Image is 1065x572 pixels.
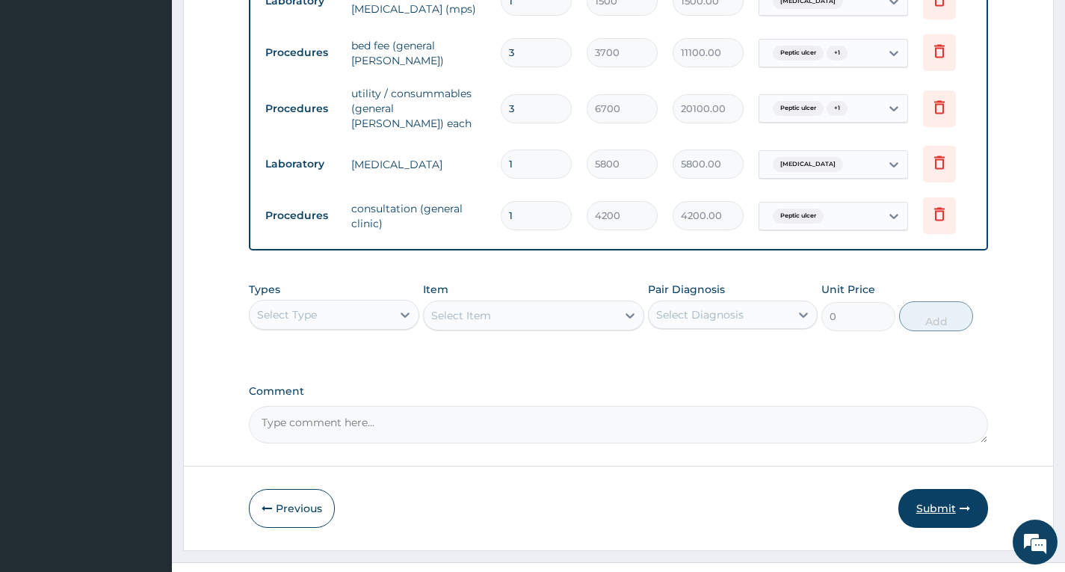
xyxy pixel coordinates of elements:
[257,307,317,322] div: Select Type
[773,157,843,172] span: [MEDICAL_DATA]
[344,79,493,138] td: utility / consummables (general [PERSON_NAME]) each
[258,95,344,123] td: Procedures
[773,101,824,116] span: Peptic ulcer
[28,75,61,112] img: d_794563401_company_1708531726252_794563401
[899,301,973,331] button: Add
[773,46,824,61] span: Peptic ulcer
[821,282,875,297] label: Unit Price
[648,282,725,297] label: Pair Diagnosis
[344,194,493,239] td: consultation (general clinic)
[827,46,848,61] span: + 1
[344,150,493,179] td: [MEDICAL_DATA]
[423,282,448,297] label: Item
[249,489,335,528] button: Previous
[344,31,493,76] td: bed fee (general [PERSON_NAME])
[87,188,206,339] span: We're online!
[258,202,344,230] td: Procedures
[249,283,280,296] label: Types
[258,150,344,178] td: Laboratory
[258,39,344,67] td: Procedures
[773,209,824,224] span: Peptic ulcer
[656,307,744,322] div: Select Diagnosis
[827,101,848,116] span: + 1
[249,385,988,398] label: Comment
[898,489,988,528] button: Submit
[78,84,251,103] div: Chat with us now
[7,408,285,461] textarea: Type your message and hit 'Enter'
[245,7,281,43] div: Minimize live chat window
